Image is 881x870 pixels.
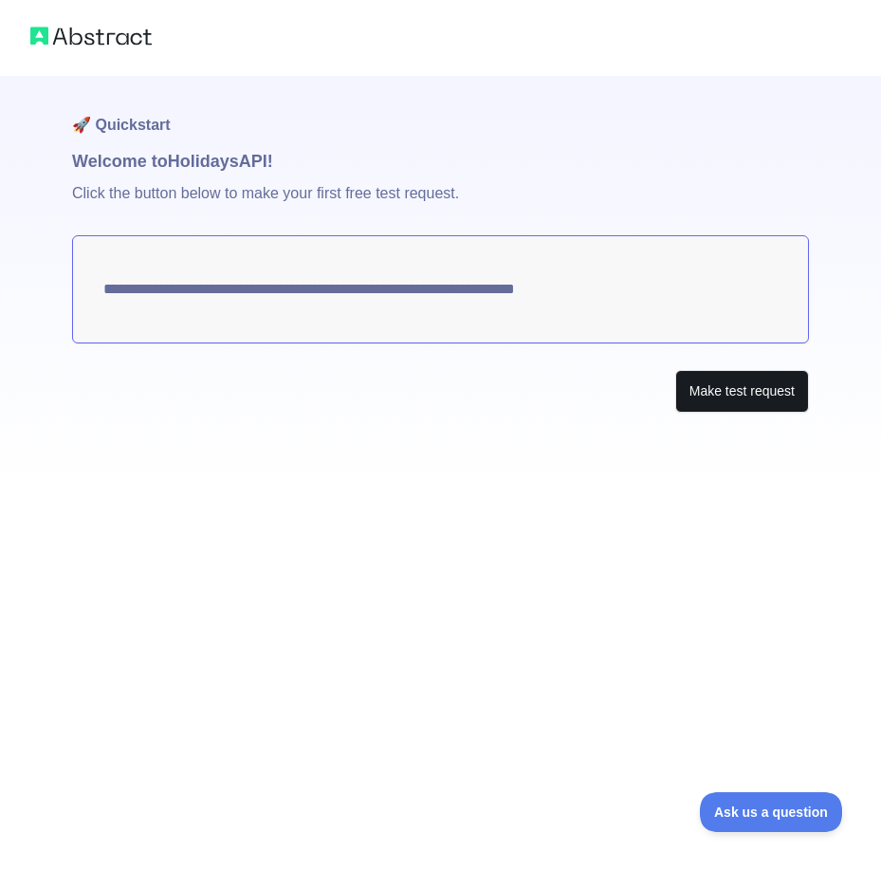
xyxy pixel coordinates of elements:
[72,175,809,235] p: Click the button below to make your first free test request.
[72,148,809,175] h1: Welcome to Holidays API!
[675,370,809,413] button: Make test request
[30,23,152,49] img: Abstract logo
[700,792,843,832] iframe: Toggle Customer Support
[72,76,809,148] h1: 🚀 Quickstart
